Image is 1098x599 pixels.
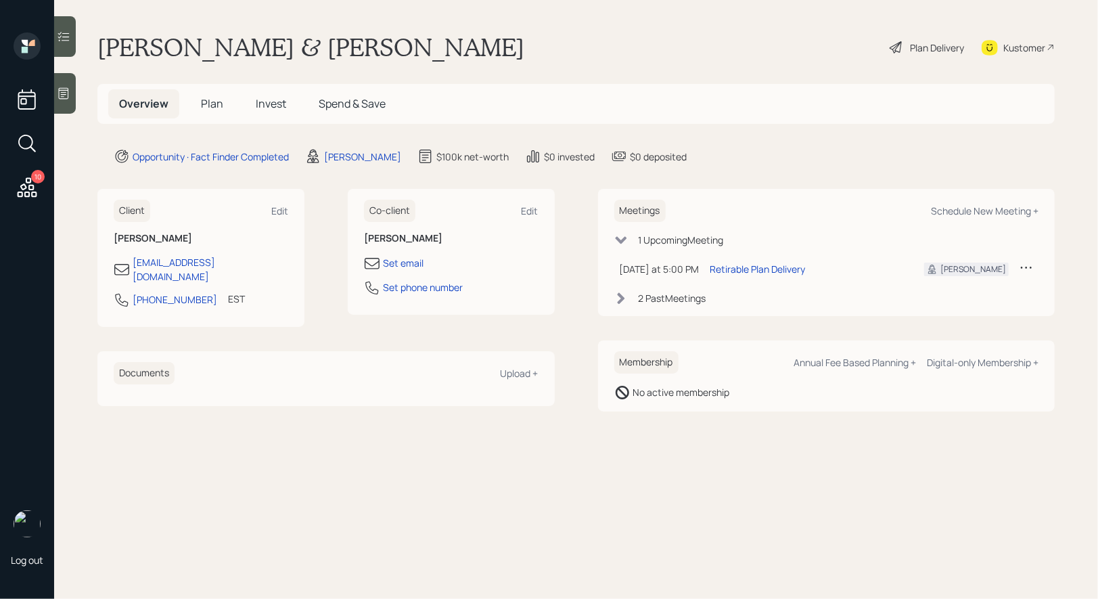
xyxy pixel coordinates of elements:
h6: [PERSON_NAME] [364,233,539,244]
h6: Meetings [614,200,666,222]
div: Log out [11,554,43,567]
div: Edit [271,204,288,217]
span: Invest [256,96,286,111]
div: $0 deposited [630,150,687,164]
div: Kustomer [1003,41,1045,55]
div: No active membership [633,385,730,399]
div: Set phone number [383,280,463,294]
div: Set email [383,256,424,270]
h6: Client [114,200,150,222]
div: Plan Delivery [910,41,964,55]
img: treva-nostdahl-headshot.png [14,510,41,537]
div: $0 invested [544,150,595,164]
div: [PHONE_NUMBER] [133,292,217,307]
div: Opportunity · Fact Finder Completed [133,150,289,164]
div: 2 Past Meeting s [639,291,706,305]
div: [PERSON_NAME] [324,150,401,164]
div: 10 [31,170,45,183]
div: [PERSON_NAME] [940,263,1006,275]
div: 1 Upcoming Meeting [639,233,724,247]
h6: Co-client [364,200,415,222]
span: Plan [201,96,223,111]
div: [EMAIL_ADDRESS][DOMAIN_NAME] [133,255,288,284]
div: Edit [522,204,539,217]
div: Retirable Plan Delivery [710,262,806,276]
div: Upload + [501,367,539,380]
h1: [PERSON_NAME] & [PERSON_NAME] [97,32,524,62]
div: Schedule New Meeting + [931,204,1038,217]
h6: Membership [614,351,679,374]
div: $100k net-worth [436,150,509,164]
span: Spend & Save [319,96,386,111]
span: Overview [119,96,168,111]
h6: [PERSON_NAME] [114,233,288,244]
div: [DATE] at 5:00 PM [620,262,700,276]
div: EST [228,292,245,306]
h6: Documents [114,362,175,384]
div: Annual Fee Based Planning + [794,356,916,369]
div: Digital-only Membership + [927,356,1038,369]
